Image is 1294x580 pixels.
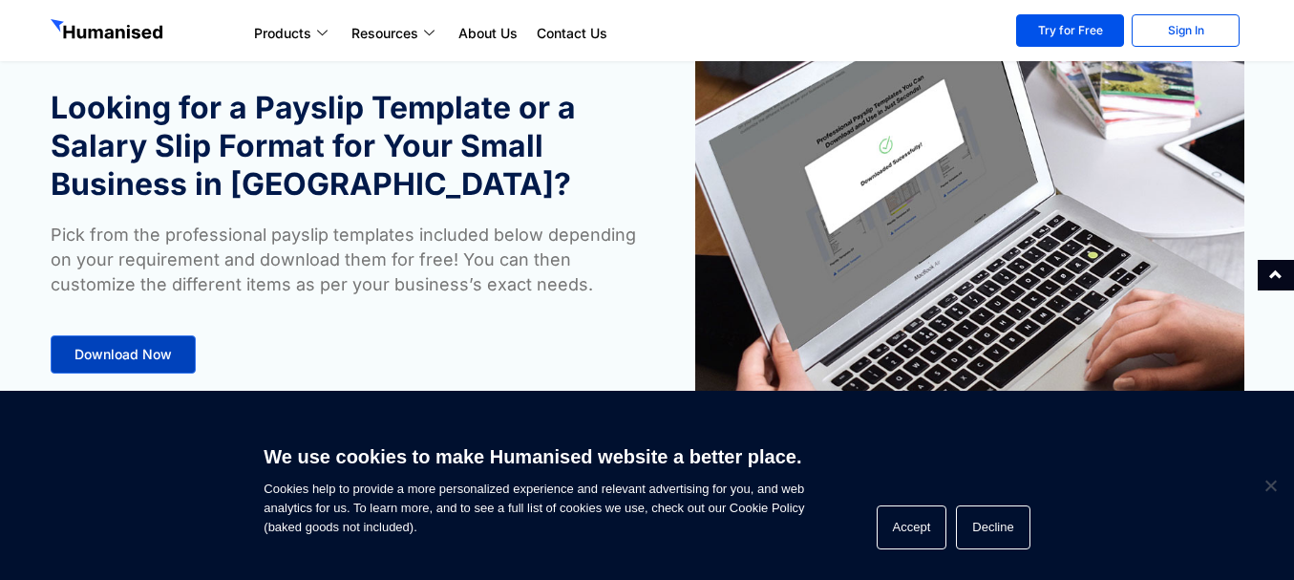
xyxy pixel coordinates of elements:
a: Sign In [1132,14,1240,47]
a: Products [244,22,342,45]
h6: We use cookies to make Humanised website a better place. [264,443,804,470]
button: Decline [956,505,1029,549]
span: Download Now [74,348,172,361]
a: Try for Free [1016,14,1124,47]
img: GetHumanised Logo [51,19,167,44]
a: Contact Us [527,22,617,45]
span: Decline [1261,476,1280,495]
button: Accept [877,505,947,549]
a: Resources [342,22,449,45]
a: Download Now [51,335,196,374]
span: Cookies help to provide a more personalized experience and relevant advertising for you, and web ... [264,434,804,537]
a: About Us [449,22,527,45]
p: Pick from the professional payslip templates included below depending on your requirement and dow... [51,223,638,297]
h1: Looking for a Payslip Template or a Salary Slip Format for Your Small Business in [GEOGRAPHIC_DATA]? [51,89,638,204]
